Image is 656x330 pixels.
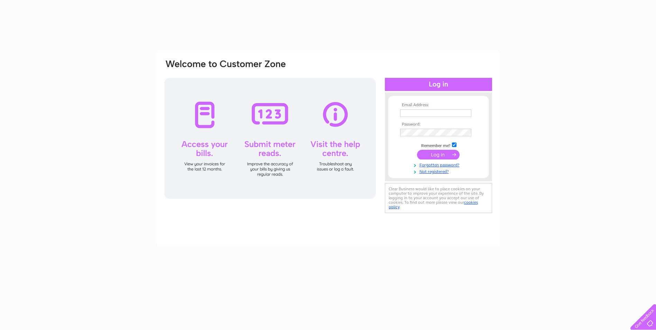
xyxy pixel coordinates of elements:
[398,122,479,127] th: Password:
[389,200,478,209] a: cookies policy
[398,103,479,108] th: Email Address:
[385,183,492,213] div: Clear Business would like to place cookies on your computer to improve your experience of the sit...
[417,150,460,159] input: Submit
[398,141,479,148] td: Remember me?
[400,168,479,174] a: Not registered?
[400,161,479,168] a: Forgotten password?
